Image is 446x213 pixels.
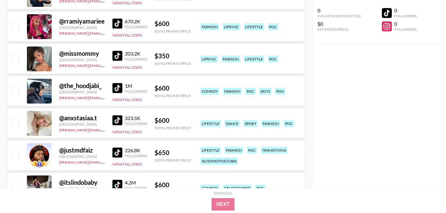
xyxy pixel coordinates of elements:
div: pov [275,88,285,95]
a: [PERSON_NAME][EMAIL_ADDRESS][DOMAIN_NAME] [59,30,151,36]
div: Followers [125,24,147,29]
div: Song Promo Price [155,126,191,130]
div: Followers [125,121,147,126]
div: @ the_hoodjabi_ [59,82,105,90]
div: [GEOGRAPHIC_DATA] [59,90,105,94]
div: [GEOGRAPHIC_DATA] [59,154,105,159]
div: @ anxstasiaa.t [59,114,105,122]
div: 0 [394,7,417,14]
div: Followers [125,186,147,190]
div: Followers [394,14,417,18]
div: fashion [200,23,219,30]
div: lipsync [223,23,240,30]
div: $ 350 [155,52,191,60]
a: [PERSON_NAME][EMAIL_ADDRESS][DOMAIN_NAME] [59,159,151,165]
div: [GEOGRAPHIC_DATA] [59,25,105,30]
div: $ 600 [155,181,191,189]
button: View Full Stats [112,162,142,166]
img: TikTok [112,19,122,29]
img: TikTok [112,83,122,93]
div: comedy [200,184,219,192]
div: @ justmdfaiz [59,146,105,154]
div: lifestyle [200,147,221,154]
div: 226.8K [125,147,147,153]
div: $ 600 [155,117,191,124]
div: fashion [225,147,243,154]
div: Followers [125,89,147,94]
div: @ itslindobaby [59,179,105,186]
div: skits [259,88,271,95]
img: TikTok [112,51,122,61]
div: sport [243,120,258,127]
div: 670.2K [125,18,147,24]
div: 0 [317,7,361,14]
a: [PERSON_NAME][EMAIL_ADDRESS][DOMAIN_NAME] [59,62,151,68]
div: @ missmommy [59,50,105,57]
div: Song Promo Price [155,29,191,33]
div: poc [255,184,265,192]
div: 203.2K [125,51,147,57]
div: lifestyle [244,55,264,63]
div: Song Promo Price [155,158,191,162]
div: fashion [223,88,242,95]
div: automotive/cars [200,158,238,165]
div: Step 1 of 2 [214,191,232,196]
button: View Full Stats [112,33,142,38]
a: [PERSON_NAME][EMAIL_ADDRESS][DOMAIN_NAME] [59,94,151,100]
div: relationship [223,184,251,192]
div: poc [284,120,294,127]
div: Influencers Selected [317,14,361,18]
div: [GEOGRAPHIC_DATA] [59,122,105,126]
div: [GEOGRAPHIC_DATA] [59,186,105,191]
div: Followers [394,27,417,32]
a: [PERSON_NAME][EMAIL_ADDRESS][DOMAIN_NAME] [59,126,151,132]
img: TikTok [112,148,122,158]
div: Song Promo Price [155,61,191,66]
div: comedy [200,88,219,95]
div: [GEOGRAPHIC_DATA] [59,57,105,62]
div: poc [247,147,257,154]
div: Song Promo Price [155,93,191,98]
button: View Full Stats [112,1,142,5]
div: poc [245,88,256,95]
img: TikTok [112,180,122,190]
div: Estimated Price [317,27,361,32]
div: lifestyle [244,23,264,30]
div: $ 650 [155,149,191,157]
div: lipsync [200,55,218,63]
button: View Full Stats [112,97,142,102]
div: Followers [125,153,147,158]
button: View Full Stats [112,130,142,134]
div: fashion [261,120,280,127]
div: $0 [317,21,361,27]
div: 1M [125,83,147,89]
div: @ rramiyamariee [59,17,105,25]
button: Next [212,198,235,211]
iframe: Drift Widget Chat Controller [415,182,439,206]
div: lifestyle [200,120,221,127]
div: 4.2M [125,180,147,186]
button: View Full Stats [112,65,142,70]
div: 323.5K [125,115,147,121]
div: $ 600 [155,20,191,28]
div: $ 600 [155,84,191,92]
div: Followers [125,57,147,61]
img: TikTok [112,115,122,125]
div: poc [268,55,278,63]
div: 0 [394,21,417,27]
div: dance [225,120,240,127]
div: fashion [221,55,240,63]
div: poc [268,23,278,30]
div: transitions [261,147,287,154]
